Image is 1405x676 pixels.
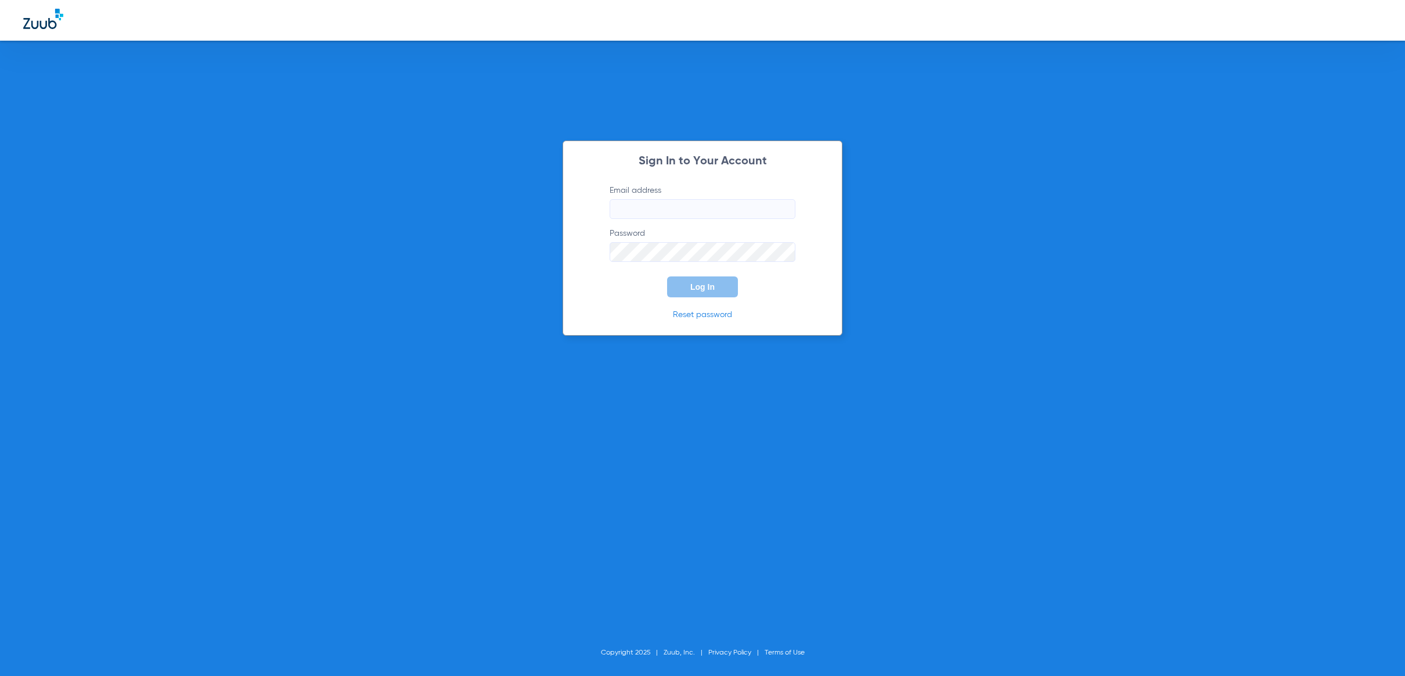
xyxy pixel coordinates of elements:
a: Terms of Use [765,649,805,656]
a: Reset password [673,311,732,319]
li: Copyright 2025 [601,647,664,659]
li: Zuub, Inc. [664,647,708,659]
input: Email address [610,199,795,219]
button: Log In [667,276,738,297]
label: Email address [610,185,795,219]
input: Password [610,242,795,262]
label: Password [610,228,795,262]
img: Zuub Logo [23,9,63,29]
a: Privacy Policy [708,649,751,656]
span: Log In [690,282,715,292]
h2: Sign In to Your Account [592,156,813,167]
